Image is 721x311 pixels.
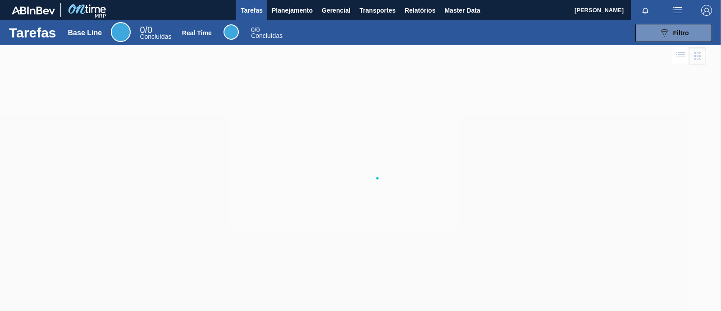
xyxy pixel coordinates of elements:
span: Relatórios [405,5,435,16]
span: Tarefas [241,5,263,16]
div: Base Line [111,22,131,42]
span: Concluídas [251,32,283,39]
span: Transportes [360,5,396,16]
button: Notificações [631,4,660,17]
span: / 0 [140,25,152,35]
h1: Tarefas [9,28,56,38]
span: Planejamento [272,5,313,16]
img: Logout [701,5,712,16]
span: / 0 [251,26,260,33]
img: userActions [672,5,683,16]
span: 0 [140,25,145,35]
span: Filtro [673,29,689,37]
img: TNhmsLtSVTkK8tSr43FrP2fwEKptu5GPRR3wAAAABJRU5ErkJggg== [12,6,55,14]
div: Real Time [251,27,283,39]
span: Master Data [444,5,480,16]
div: Base Line [140,26,171,40]
div: Real Time [224,24,239,40]
div: Real Time [182,29,212,37]
span: 0 [251,26,255,33]
span: Gerencial [322,5,351,16]
span: Concluídas [140,33,171,40]
button: Filtro [635,24,712,42]
div: Base Line [68,29,102,37]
